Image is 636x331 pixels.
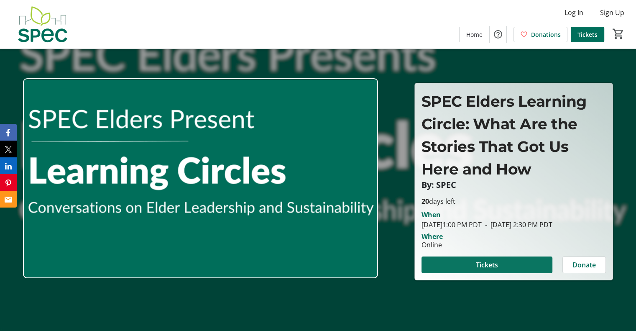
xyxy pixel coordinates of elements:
a: Donations [513,27,567,42]
img: Campaign CTA Media Photo [23,78,378,278]
button: Help [490,26,506,43]
button: Sign Up [593,6,631,19]
span: Home [466,30,483,39]
span: [DATE] 2:30 PM PDT [482,220,552,229]
p: days left [421,196,606,206]
div: Online [421,240,442,250]
button: Tickets [421,257,552,273]
span: Tickets [577,30,598,39]
div: Where [421,233,443,240]
img: SPEC's Logo [5,3,79,45]
span: 20 [421,197,429,206]
button: Cart [611,26,626,41]
span: Donations [531,30,561,39]
span: - [482,220,490,229]
p: By: SPEC [421,180,606,190]
span: Sign Up [600,8,624,18]
span: Donate [572,260,596,270]
span: [DATE] 1:00 PM PDT [421,220,482,229]
span: Log In [564,8,583,18]
button: Donate [562,257,606,273]
a: Home [460,27,489,42]
p: SPEC Elders Learning Circle: What Are the Stories That Got Us Here and How [421,90,606,180]
span: Tickets [476,260,498,270]
a: Tickets [571,27,604,42]
div: When [421,210,441,220]
button: Log In [558,6,590,19]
